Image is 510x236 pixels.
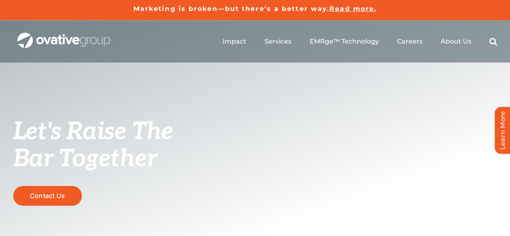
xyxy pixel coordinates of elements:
[133,5,330,13] a: Marketing is broken—but there's a better way.
[223,29,497,54] nav: Menu
[17,32,110,40] a: OG_Full_horizontal_WHT
[489,38,497,46] a: Search
[13,186,82,206] a: Contact Us
[264,38,291,46] a: Services
[310,38,379,46] a: EMRge™ Technology
[441,38,471,46] a: About Us
[329,5,377,13] a: Read more.
[397,38,423,46] a: Careers
[13,144,157,173] span: Bar Together
[223,38,246,46] a: Impact
[30,192,65,200] span: Contact Us
[13,117,173,146] span: Let's Raise The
